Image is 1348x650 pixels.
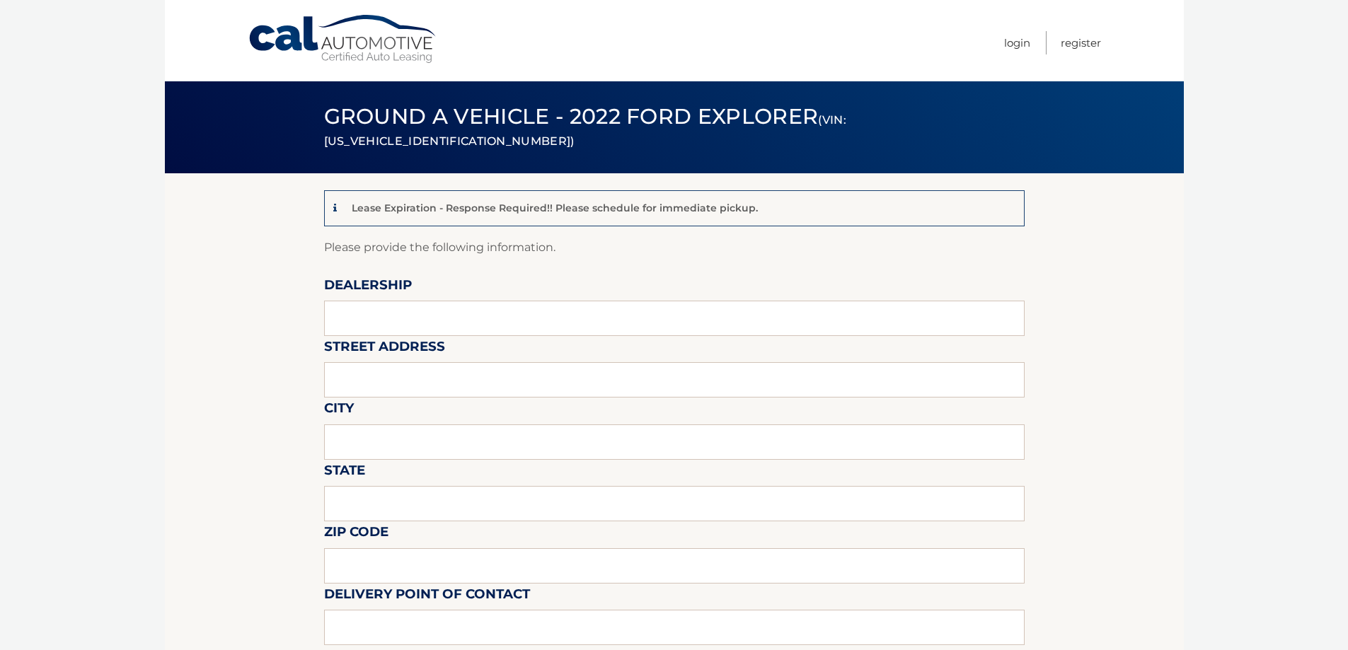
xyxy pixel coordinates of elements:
[248,14,439,64] a: Cal Automotive
[324,238,1025,257] p: Please provide the following information.
[324,397,354,424] label: City
[324,113,846,148] small: (VIN: [US_VEHICLE_IDENTIFICATION_NUMBER])
[1061,31,1101,54] a: Register
[352,202,758,214] p: Lease Expiration - Response Required!! Please schedule for immediate pickup.
[1004,31,1030,54] a: Login
[324,584,530,610] label: Delivery Point of Contact
[324,103,846,151] span: Ground a Vehicle - 2022 Ford Explorer
[324,336,445,362] label: Street Address
[324,521,388,547] label: Zip Code
[324,274,412,301] label: Dealership
[324,460,365,486] label: State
